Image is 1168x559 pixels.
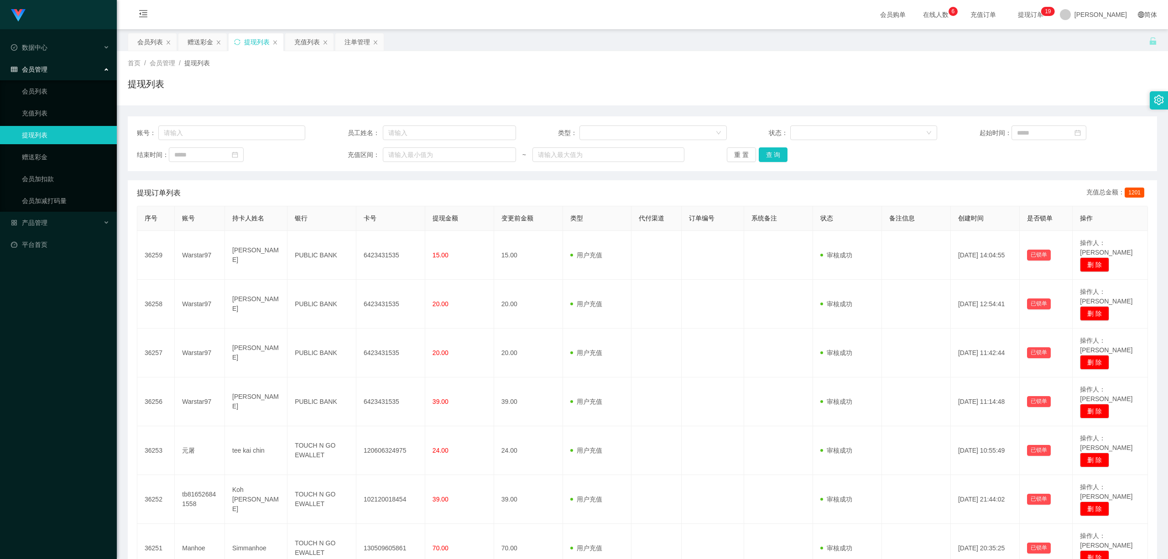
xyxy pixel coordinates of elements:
[1086,188,1148,199] div: 充值总金额：
[1080,239,1132,256] span: 操作人：[PERSON_NAME]
[182,214,195,222] span: 账号
[494,377,563,426] td: 39.00
[216,40,221,45] i: 图标: close
[244,33,270,51] div: 提现列表
[689,214,714,222] span: 订单编号
[570,496,602,503] span: 用户充值
[137,188,181,199] span: 提现订单列表
[225,329,287,377] td: [PERSON_NAME]
[1027,396,1051,407] button: 已锁单
[22,148,109,166] a: 赠送彩金
[727,147,756,162] button: 重 置
[1027,214,1053,222] span: 是否锁单
[494,475,563,524] td: 39.00
[11,44,47,51] span: 数据中心
[1080,355,1109,370] button: 删 除
[344,33,370,51] div: 注单管理
[433,251,448,259] span: 15.00
[820,398,852,405] span: 审核成功
[570,398,602,405] span: 用户充值
[820,496,852,503] span: 审核成功
[570,349,602,356] span: 用户充值
[144,59,146,67] span: /
[951,231,1020,280] td: [DATE] 14:04:55
[1013,11,1048,18] span: 提现订单
[1027,250,1051,261] button: 已锁单
[175,280,225,329] td: Warstar97
[532,147,684,162] input: 请输入最大值为
[820,447,852,454] span: 审核成功
[820,544,852,552] span: 审核成功
[225,280,287,329] td: [PERSON_NAME]
[175,426,225,475] td: 元屠
[716,130,721,136] i: 图标: down
[570,447,602,454] span: 用户充值
[1149,37,1157,45] i: 图标: unlock
[1154,95,1164,105] i: 图标: setting
[323,40,328,45] i: 图标: close
[137,33,163,51] div: 会员列表
[356,377,425,426] td: 6423431535
[433,214,458,222] span: 提现金额
[287,475,356,524] td: TOUCH N GO EWALLET
[1027,445,1051,456] button: 已锁单
[356,329,425,377] td: 6423431535
[949,7,958,16] sup: 6
[287,377,356,426] td: PUBLIC BANK
[272,40,278,45] i: 图标: close
[1045,7,1048,16] p: 1
[137,377,175,426] td: 36256
[356,280,425,329] td: 6423431535
[373,40,378,45] i: 图标: close
[1080,532,1132,549] span: 操作人：[PERSON_NAME]
[1080,337,1132,354] span: 操作人：[PERSON_NAME]
[433,300,448,308] span: 20.00
[494,231,563,280] td: 15.00
[820,300,852,308] span: 审核成功
[889,214,915,222] span: 备注信息
[820,251,852,259] span: 审核成功
[1080,483,1132,500] span: 操作人：[PERSON_NAME]
[980,128,1012,138] span: 起始时间：
[1080,453,1109,467] button: 删 除
[11,219,47,226] span: 产品管理
[137,128,158,138] span: 账号：
[137,150,169,160] span: 结束时间：
[433,544,448,552] span: 70.00
[232,214,264,222] span: 持卡人姓名
[433,496,448,503] span: 39.00
[1027,543,1051,554] button: 已锁单
[11,219,17,226] i: 图标: appstore-o
[158,125,306,140] input: 请输入
[11,9,26,22] img: logo.9652507e.png
[295,214,308,222] span: 银行
[294,33,320,51] div: 充值列表
[137,426,175,475] td: 36253
[1048,7,1051,16] p: 9
[128,0,159,30] i: 图标: menu-fold
[966,11,1001,18] span: 充值订单
[137,280,175,329] td: 36258
[22,192,109,210] a: 会员加减打码量
[364,214,376,222] span: 卡号
[225,426,287,475] td: tee kai chin
[1041,7,1054,16] sup: 19
[501,214,533,222] span: 变更前金额
[951,475,1020,524] td: [DATE] 21:44:02
[570,300,602,308] span: 用户充值
[820,214,833,222] span: 状态
[225,377,287,426] td: [PERSON_NAME]
[433,447,448,454] span: 24.00
[570,214,583,222] span: 类型
[287,426,356,475] td: TOUCH N GO EWALLET
[558,128,579,138] span: 类型：
[232,152,238,158] i: 图标: calendar
[820,349,852,356] span: 审核成功
[11,235,109,254] a: 图标: dashboard平台首页
[225,475,287,524] td: Koh [PERSON_NAME]
[22,126,109,144] a: 提现列表
[1080,404,1109,418] button: 删 除
[137,231,175,280] td: 36259
[137,329,175,377] td: 36257
[22,170,109,188] a: 会员加扣款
